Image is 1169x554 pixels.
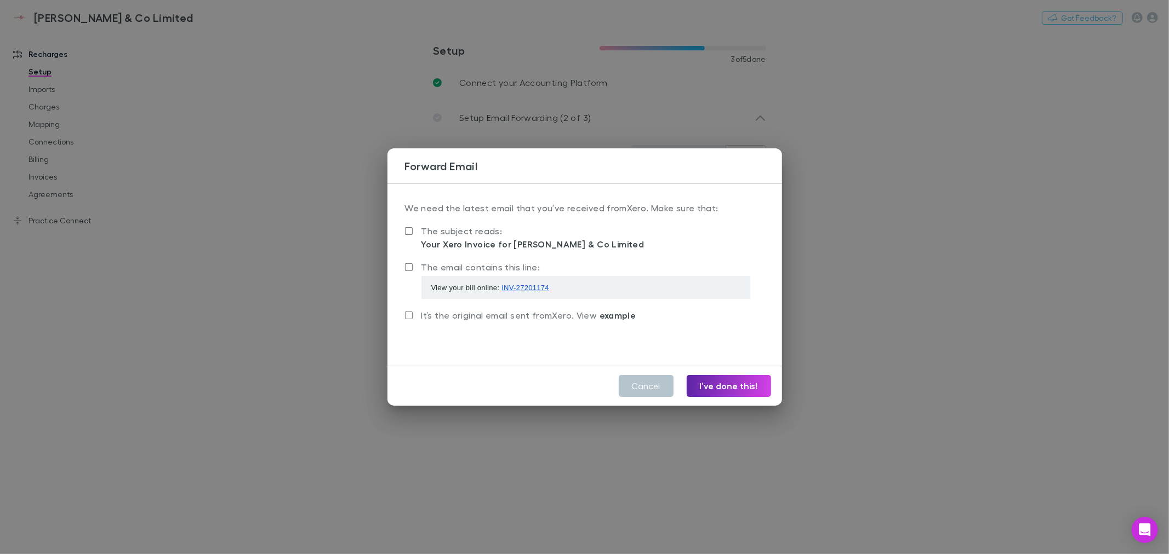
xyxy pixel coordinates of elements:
[501,284,549,292] span: INV-27201174
[600,310,636,321] span: example
[1132,517,1158,543] div: Open Intercom Messenger
[421,226,503,236] span: The subject reads:
[619,375,674,397] button: Cancel
[421,238,645,251] div: Your Xero Invoice for [PERSON_NAME] & Co Limited
[421,262,540,272] span: The email contains this line:
[405,201,765,223] p: We need the latest email that you’ve received from Xero . Make sure that:
[421,310,636,320] span: It’s the original email sent from Xero . View
[405,159,782,172] h3: Forward Email
[687,375,771,397] button: I’ve done this!
[431,284,550,292] span: View your bill online:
